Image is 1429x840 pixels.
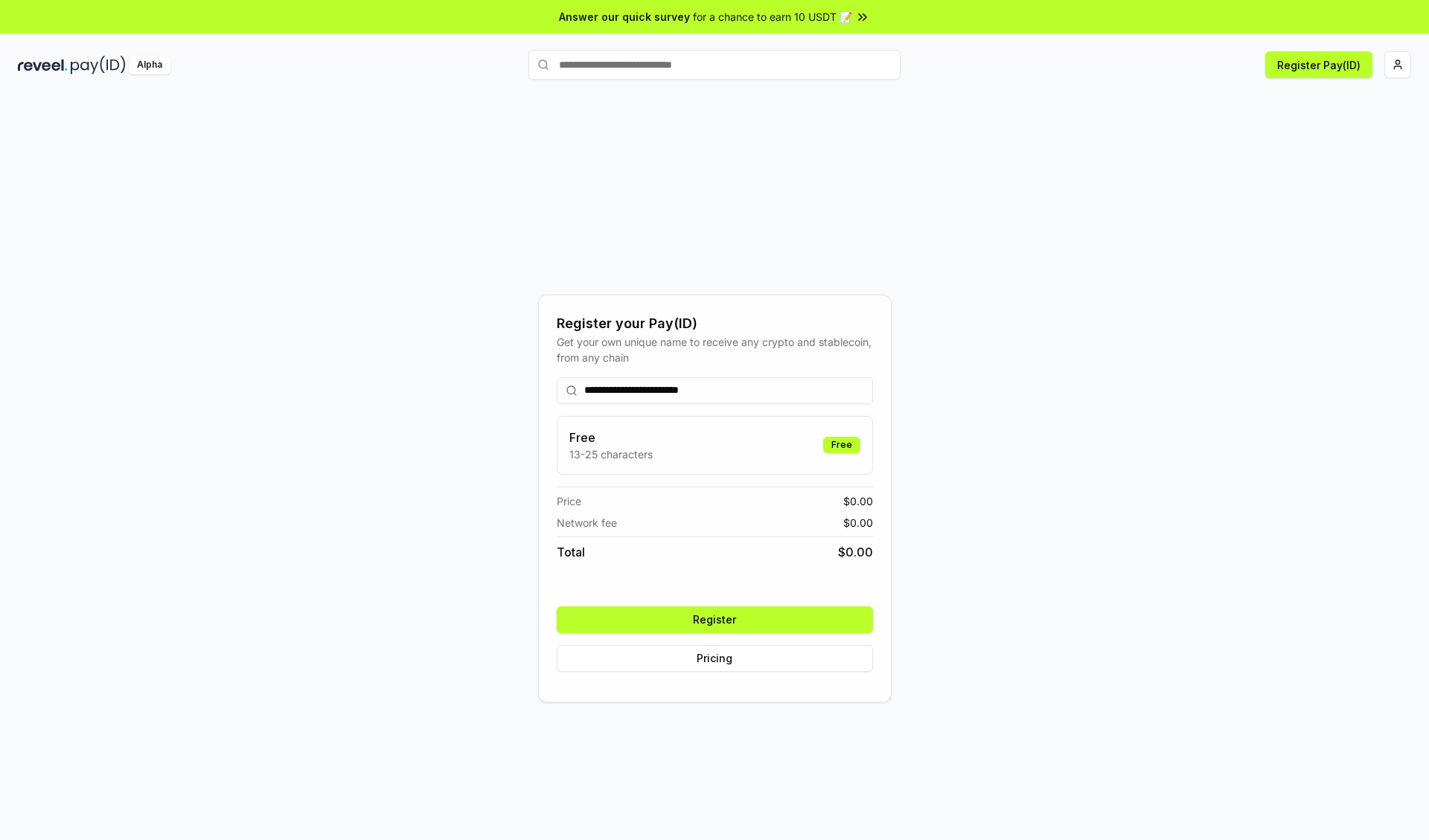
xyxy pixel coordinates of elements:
[693,9,852,25] span: for a chance to earn 10 USDT 📝
[843,515,873,530] span: $ 0.00
[557,543,585,561] span: Total
[18,56,68,74] img: reveel_dark
[1265,51,1372,78] button: Register Pay(ID)
[823,437,860,453] div: Free
[557,606,873,633] button: Register
[557,515,617,530] span: Network fee
[557,645,873,672] button: Pricing
[557,313,873,334] div: Register your Pay(ID)
[557,334,873,365] div: Get your own unique name to receive any crypto and stablecoin, from any chain
[569,429,653,446] h3: Free
[71,56,126,74] img: pay_id
[557,493,581,509] span: Price
[843,493,873,509] span: $ 0.00
[838,543,873,561] span: $ 0.00
[559,9,690,25] span: Answer our quick survey
[569,446,653,462] p: 13-25 characters
[129,56,170,74] div: Alpha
